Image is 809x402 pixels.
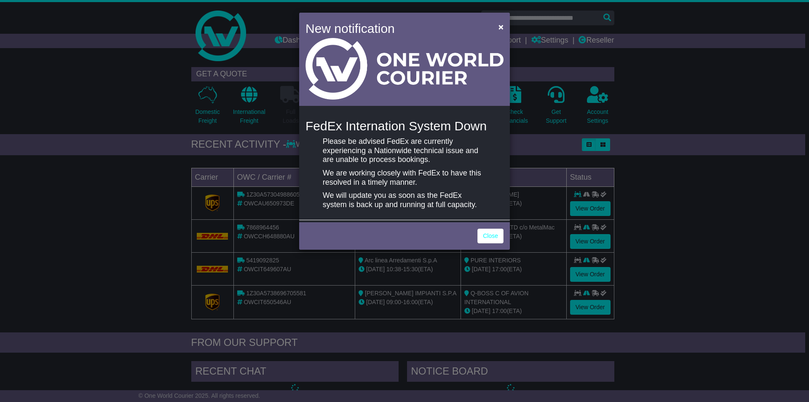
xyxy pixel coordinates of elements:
a: Close [477,229,504,243]
img: Light [305,38,504,100]
p: We will update you as soon as the FedEx system is back up and running at full capacity. [323,191,486,209]
h4: New notification [305,19,486,38]
span: × [498,22,504,32]
p: We are working closely with FedEx to have this resolved in a timely manner. [323,169,486,187]
button: Close [494,18,508,35]
p: Please be advised FedEx are currently experiencing a Nationwide technical issue and are unable to... [323,137,486,165]
h4: FedEx Internation System Down [305,119,504,133]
